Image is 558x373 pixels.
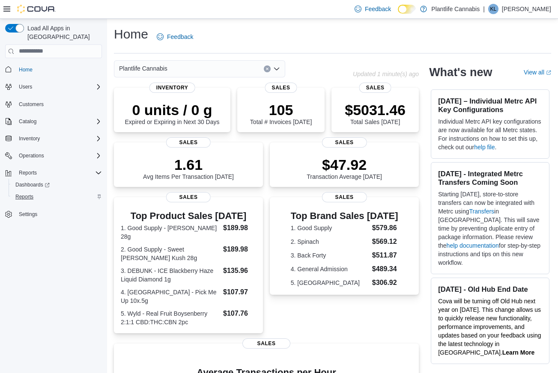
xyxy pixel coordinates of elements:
[12,180,53,190] a: Dashboards
[438,285,542,293] h3: [DATE] - Old Hub End Date
[15,116,40,127] button: Catalog
[15,193,33,200] span: Reports
[121,288,220,305] dt: 4. [GEOGRAPHIC_DATA] - Pick Me Up 10x.5g
[353,71,419,77] p: Updated 1 minute(s) ago
[223,223,256,233] dd: $189.98
[15,99,102,110] span: Customers
[291,211,398,221] h3: Top Brand Sales [DATE]
[19,83,32,90] span: Users
[19,135,40,142] span: Inventory
[2,63,105,76] button: Home
[291,265,369,273] dt: 4. General Admission
[469,208,495,215] a: Transfers
[264,65,271,72] button: Clear input
[9,179,105,191] a: Dashboards
[12,192,102,202] span: Reports
[322,137,367,148] span: Sales
[153,28,197,45] a: Feedback
[546,70,551,75] svg: External link
[438,190,542,267] p: Starting [DATE], store-to-store transfers can now be integrated with Metrc using in [GEOGRAPHIC_D...
[307,156,382,173] p: $47.92
[345,101,406,125] div: Total Sales [DATE]
[372,278,398,288] dd: $306.92
[15,209,102,219] span: Settings
[119,63,167,74] span: Plantlife Cannabis
[372,264,398,274] dd: $489.34
[438,117,542,151] p: Individual Metrc API key configurations are now available for all Metrc states. For instructions ...
[502,4,551,14] p: [PERSON_NAME]
[19,101,44,108] span: Customers
[250,101,312,125] div: Total # Invoices [DATE]
[2,115,105,127] button: Catalog
[121,224,220,241] dt: 1. Good Supply - [PERSON_NAME] 28g
[242,338,290,349] span: Sales
[12,192,37,202] a: Reports
[15,99,47,110] a: Customers
[19,118,36,125] span: Catalog
[223,308,256,319] dd: $107.76
[19,66,33,73] span: Home
[15,133,102,144] span: Inventory
[166,137,211,148] span: Sales
[143,156,234,173] p: 1.61
[121,309,220,326] dt: 5. Wyld - Real Fruit Boysenberry 2:1:1 CBD:THC:CBN 2pc
[502,349,534,356] a: Learn More
[15,168,40,178] button: Reports
[2,81,105,93] button: Users
[15,82,36,92] button: Users
[291,237,369,246] dt: 2. Spinach
[490,4,497,14] span: KL
[322,192,367,202] span: Sales
[223,287,256,297] dd: $107.97
[15,151,48,161] button: Operations
[307,156,382,180] div: Transaction Average [DATE]
[2,98,105,110] button: Customers
[149,83,195,93] span: Inventory
[15,133,43,144] button: Inventory
[351,0,394,18] a: Feedback
[398,5,416,14] input: Dark Mode
[524,69,551,76] a: View allExternal link
[15,82,102,92] span: Users
[121,245,220,262] dt: 2. Good Supply - Sweet [PERSON_NAME] Kush 28g
[19,211,37,218] span: Settings
[291,224,369,232] dt: 1. Good Supply
[15,209,41,219] a: Settings
[291,251,369,260] dt: 3. Back Forty
[121,211,256,221] h3: Top Product Sales [DATE]
[9,191,105,203] button: Reports
[474,144,495,151] a: help file
[429,65,492,79] h2: What's new
[372,223,398,233] dd: $579.86
[125,101,220,118] p: 0 units / 0 g
[223,244,256,255] dd: $189.98
[438,298,541,356] span: Cova will be turning off Old Hub next year on [DATE]. This change allows us to quickly release ne...
[167,33,193,41] span: Feedback
[15,65,36,75] a: Home
[15,64,102,75] span: Home
[483,4,485,14] p: |
[121,266,220,284] dt: 3. DEBUNK - ICE Blackberry Haze Liquid Diamond 1g
[166,192,211,202] span: Sales
[2,167,105,179] button: Reports
[223,266,256,276] dd: $135.96
[250,101,312,118] p: 105
[19,152,44,159] span: Operations
[125,101,220,125] div: Expired or Expiring in Next 30 Days
[15,116,102,127] span: Catalog
[12,180,102,190] span: Dashboards
[2,133,105,145] button: Inventory
[2,208,105,220] button: Settings
[17,5,56,13] img: Cova
[143,156,234,180] div: Avg Items Per Transaction [DATE]
[438,169,542,186] h3: [DATE] - Integrated Metrc Transfers Coming Soon
[345,101,406,118] p: $5031.46
[273,65,280,72] button: Open list of options
[438,97,542,114] h3: [DATE] – Individual Metrc API Key Configurations
[24,24,102,41] span: Load All Apps in [GEOGRAPHIC_DATA]
[5,60,102,243] nav: Complex example
[372,250,398,261] dd: $511.87
[15,168,102,178] span: Reports
[372,237,398,247] dd: $569.12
